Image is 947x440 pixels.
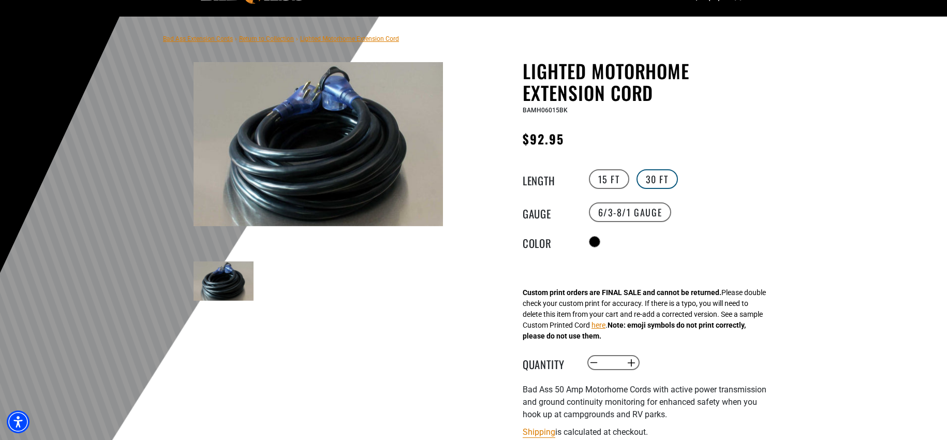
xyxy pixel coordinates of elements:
[591,320,605,331] button: here
[296,35,298,42] span: ›
[523,287,766,342] div: Please double check your custom print for accuracy. If there is a typo, you will need to delete t...
[163,32,399,45] nav: breadcrumbs
[523,60,776,104] h1: Lighted Motorhome Extension Cord
[589,169,629,189] label: 15 FT
[235,35,237,42] span: ›
[7,410,29,433] div: Accessibility Menu
[589,202,672,222] label: 6/3-8/1 Gauge
[523,235,574,248] legend: Color
[523,356,574,370] label: Quantity
[523,129,564,148] span: $92.95
[523,385,766,419] span: Bad Ass 50 Amp Motorhome Cords with active power transmission and ground continuity monitoring fo...
[523,206,574,219] legend: Gauge
[239,35,294,42] a: Return to Collection
[523,321,746,340] strong: Note: emoji symbols do not print correctly, please do not use them.
[300,35,399,42] span: Lighted Motorhome Extension Cord
[194,62,443,226] img: black
[637,169,678,189] label: 30 FT
[163,35,233,42] a: Bad Ass Extension Cords
[523,425,776,439] div: is calculated at checkout.
[523,172,574,186] legend: Length
[194,261,254,301] img: black
[523,107,568,114] span: BAMH06015BK
[523,288,721,297] strong: Custom print orders are FINAL SALE and cannot be returned.
[523,427,555,437] a: Shipping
